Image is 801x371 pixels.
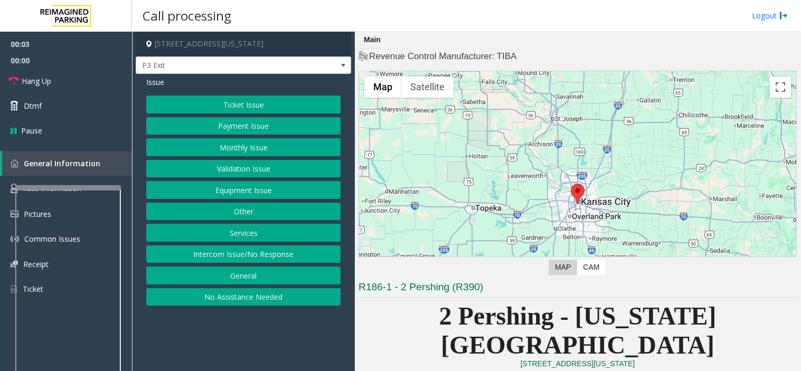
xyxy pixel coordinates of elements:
[11,159,18,167] img: 'icon'
[779,10,788,21] img: logout
[24,158,100,168] span: General Information
[549,260,577,275] label: Map
[146,117,341,135] button: Payment Issue
[11,261,18,268] img: 'icon'
[571,184,585,203] div: 2300 Main Street, Kansas City, MO
[364,77,401,98] button: Show street map
[146,96,341,113] button: Ticket Issue
[22,75,51,87] span: Hang Up
[11,235,19,243] img: 'icon'
[11,184,17,193] img: 'icon'
[770,77,791,98] button: Toggle fullscreen view
[146,245,341,263] button: Intercom Issue/No Response
[11,284,17,294] img: 'icon'
[359,280,797,298] h3: R186-1 - 2 Pershing (R390)
[146,203,341,221] button: Other
[146,288,341,306] button: No Assistance Needed
[521,359,635,368] a: [STREET_ADDRESS][US_STATE]
[359,50,797,63] h4: Revenue Control Manufacturer: TIBA
[146,224,341,242] button: Services
[146,138,341,156] button: Monthly Issue
[11,211,18,217] img: 'icon'
[361,32,383,49] div: Main
[136,57,308,74] span: P3 Exit
[439,302,717,359] span: 2 Pershing - [US_STATE][GEOGRAPHIC_DATA]
[577,260,606,275] label: CAM
[146,77,164,88] span: Issue
[752,10,788,21] a: Logout
[21,125,42,136] span: Pause
[136,32,351,56] h4: [STREET_ADDRESS][US_STATE]
[146,267,341,284] button: General
[2,151,132,176] a: General Information
[137,3,237,28] h3: Call processing
[401,77,454,98] button: Show satellite imagery
[146,160,341,178] button: Validation Issue
[23,183,81,193] span: Rate Information
[146,181,341,199] button: Equipment Issue
[24,100,42,111] span: Dtmf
